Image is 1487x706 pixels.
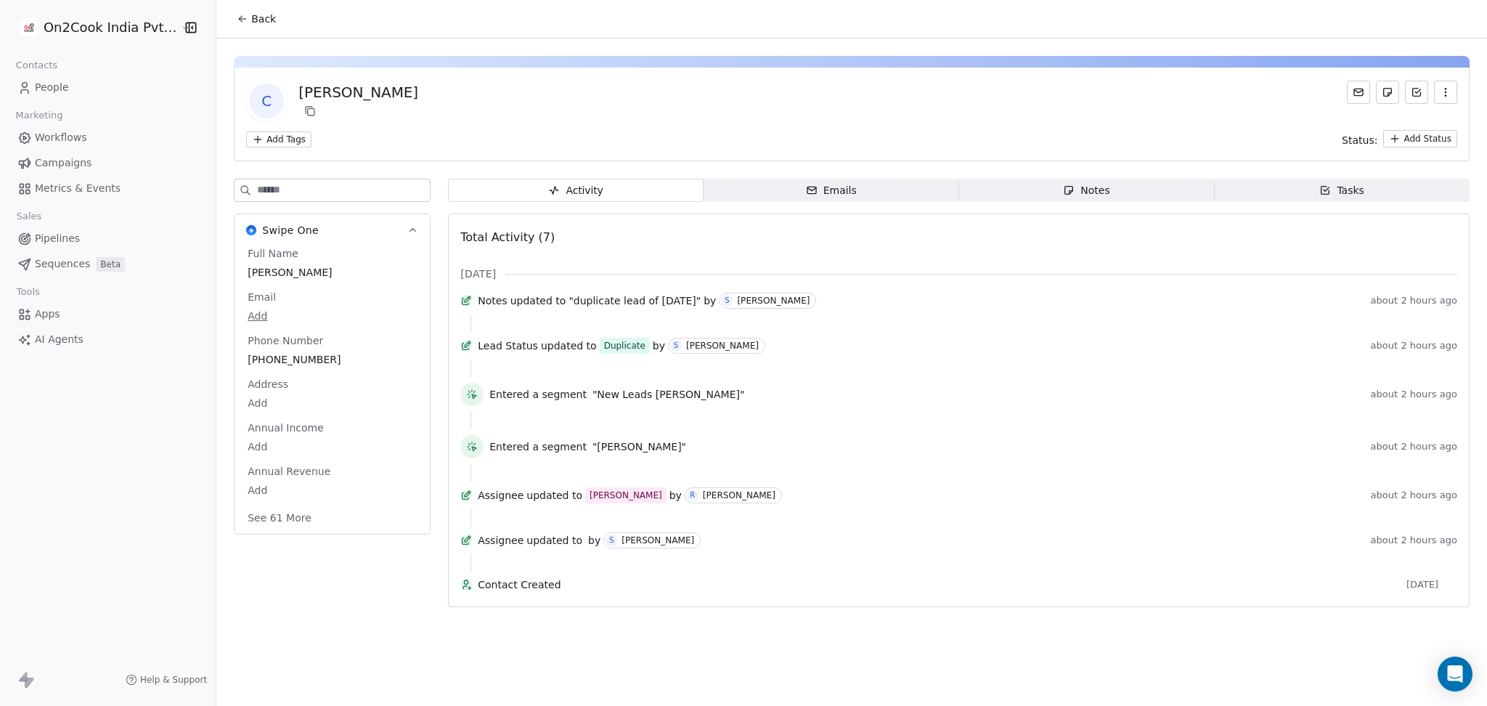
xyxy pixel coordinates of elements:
[246,131,311,147] button: Add Tags
[478,577,1401,592] span: Contact Created
[248,352,417,367] span: [PHONE_NUMBER]
[235,214,430,246] button: Swipe OneSwipe One
[35,155,91,171] span: Campaigns
[35,256,90,272] span: Sequences
[248,265,417,280] span: [PERSON_NAME]
[1371,490,1457,501] span: about 2 hours ago
[12,176,204,200] a: Metrics & Events
[478,488,523,503] span: Assignee
[298,82,418,102] div: [PERSON_NAME]
[35,231,80,246] span: Pipelines
[248,309,417,323] span: Add
[245,246,301,261] span: Full Name
[569,293,701,308] span: "duplicate lead of [DATE]"
[686,341,759,351] div: [PERSON_NAME]
[725,295,729,307] div: S
[245,421,327,435] span: Annual Income
[248,439,417,454] span: Add
[1371,295,1457,307] span: about 2 hours ago
[248,396,417,410] span: Add
[9,105,69,126] span: Marketing
[460,267,496,281] span: [DATE]
[44,18,177,37] span: On2Cook India Pvt. Ltd.
[609,535,614,546] div: S
[239,505,320,531] button: See 61 More
[245,377,291,391] span: Address
[35,130,87,145] span: Workflows
[588,533,600,548] span: by
[704,293,716,308] span: by
[1371,340,1457,352] span: about 2 hours ago
[12,227,204,251] a: Pipelines
[737,296,810,306] div: [PERSON_NAME]
[246,225,256,235] img: Swipe One
[248,483,417,498] span: Add
[235,246,430,534] div: Swipe OneSwipe One
[478,338,538,353] span: Lead Status
[245,290,279,304] span: Email
[604,338,645,353] div: Duplicate
[126,674,207,686] a: Help & Support
[592,387,745,402] span: "New Leads [PERSON_NAME]"
[12,151,204,175] a: Campaigns
[526,488,582,503] span: updated to
[1371,441,1457,453] span: about 2 hours ago
[9,54,64,76] span: Contacts
[228,6,285,32] button: Back
[806,183,857,198] div: Emails
[12,126,204,150] a: Workflows
[592,439,686,454] span: "[PERSON_NAME]"
[703,490,775,500] div: [PERSON_NAME]
[1319,183,1364,198] div: Tasks
[590,488,662,503] div: [PERSON_NAME]
[489,387,587,402] span: Entered a segment
[35,181,121,196] span: Metrics & Events
[17,15,171,40] button: On2Cook India Pvt. Ltd.
[478,293,507,308] span: Notes
[96,257,125,272] span: Beta
[510,293,566,308] span: updated to
[478,533,523,548] span: Assignee
[1342,133,1377,147] span: Status:
[526,533,582,548] span: updated to
[674,340,678,352] div: S
[1438,657,1472,691] div: Open Intercom Messenger
[140,674,207,686] span: Help & Support
[20,19,38,36] img: on2cook%20logo-04%20copy.jpg
[10,206,48,227] span: Sales
[35,307,60,322] span: Apps
[1371,535,1457,546] span: about 2 hours ago
[10,281,46,303] span: Tools
[1371,389,1457,400] span: about 2 hours ago
[245,464,333,479] span: Annual Revenue
[35,332,83,347] span: AI Agents
[251,12,276,26] span: Back
[1406,579,1457,591] span: [DATE]
[622,535,694,545] div: [PERSON_NAME]
[12,76,204,100] a: People
[245,333,326,348] span: Phone Number
[249,84,284,118] span: c
[460,230,555,244] span: Total Activity (7)
[541,338,597,353] span: updated to
[669,488,682,503] span: by
[12,302,204,326] a: Apps
[653,338,665,353] span: by
[12,252,204,276] a: SequencesBeta
[35,80,69,95] span: People
[1063,183,1109,198] div: Notes
[262,223,319,238] span: Swipe One
[1383,130,1457,147] button: Add Status
[690,490,695,501] div: R
[12,328,204,352] a: AI Agents
[489,439,587,454] span: Entered a segment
